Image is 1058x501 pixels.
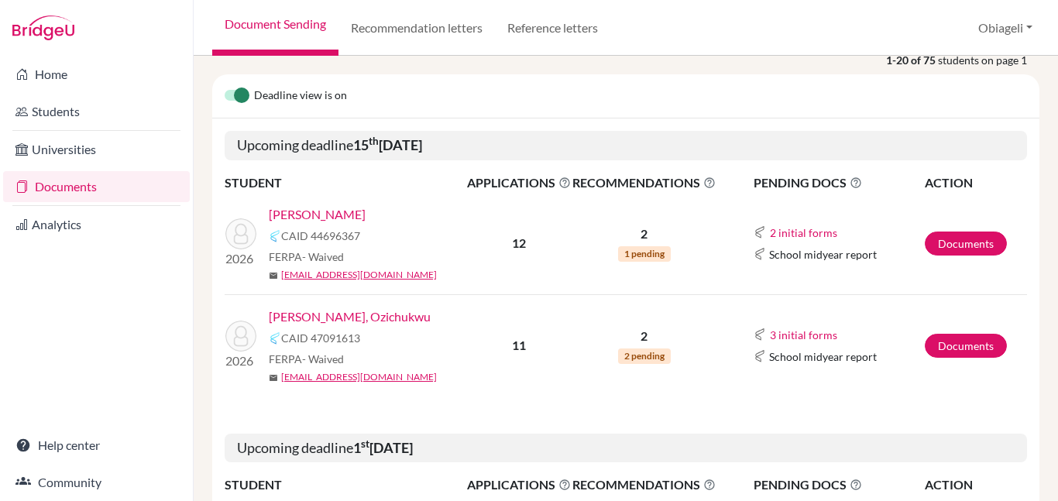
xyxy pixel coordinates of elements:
b: 11 [512,338,526,352]
h5: Upcoming deadline [225,434,1027,463]
a: Analytics [3,209,190,240]
img: Common App logo [754,248,766,260]
img: Common App logo [269,332,281,345]
button: 3 initial forms [769,326,838,344]
span: FERPA [269,249,344,265]
span: Deadline view is on [254,87,347,105]
a: Documents [925,232,1007,256]
b: 1 [DATE] [353,439,413,456]
a: Students [3,96,190,127]
th: STUDENT [225,173,466,193]
a: Universities [3,134,190,165]
sup: th [369,135,379,147]
img: Bridge-U [12,15,74,40]
button: Obiageli [971,13,1039,43]
a: [EMAIL_ADDRESS][DOMAIN_NAME] [281,370,437,384]
p: 2 [572,327,716,345]
strong: 1-20 of 75 [886,52,938,68]
span: 2 pending [618,348,671,364]
img: Common App logo [754,350,766,362]
span: CAID 44696367 [281,228,360,244]
span: School midyear report [769,246,877,263]
img: Common App logo [269,230,281,242]
p: 2 [572,225,716,243]
a: Documents [3,171,190,202]
span: students on page 1 [938,52,1039,68]
img: Kumar, Ruyan [225,218,256,249]
th: STUDENT [225,475,466,495]
a: [EMAIL_ADDRESS][DOMAIN_NAME] [281,268,437,282]
span: RECOMMENDATIONS [572,173,716,192]
b: 15 [DATE] [353,136,422,153]
span: mail [269,271,278,280]
button: 2 initial forms [769,224,838,242]
img: Common App logo [754,328,766,341]
span: CAID 47091613 [281,330,360,346]
p: 2026 [225,352,256,370]
a: [PERSON_NAME] [269,205,366,224]
span: PENDING DOCS [754,173,923,192]
span: APPLICATIONS [467,173,571,192]
img: Common App logo [754,226,766,238]
a: Home [3,59,190,90]
sup: st [361,438,369,450]
a: Help center [3,430,190,461]
span: APPLICATIONS [467,475,571,494]
a: [PERSON_NAME], Ozichukwu [269,307,431,326]
a: Community [3,467,190,498]
span: - Waived [302,352,344,365]
span: PENDING DOCS [754,475,922,494]
span: 1 pending [618,246,671,262]
span: School midyear report [769,348,877,365]
span: FERPA [269,351,344,367]
a: Documents [925,334,1007,358]
span: RECOMMENDATIONS [572,475,716,494]
h5: Upcoming deadline [225,131,1027,160]
p: 2026 [225,249,256,268]
th: ACTION [924,475,1027,495]
img: Tagbo-Okeke, Ozichukwu [225,321,256,352]
th: ACTION [924,173,1027,193]
span: mail [269,373,278,383]
span: - Waived [302,250,344,263]
b: 12 [512,235,526,250]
